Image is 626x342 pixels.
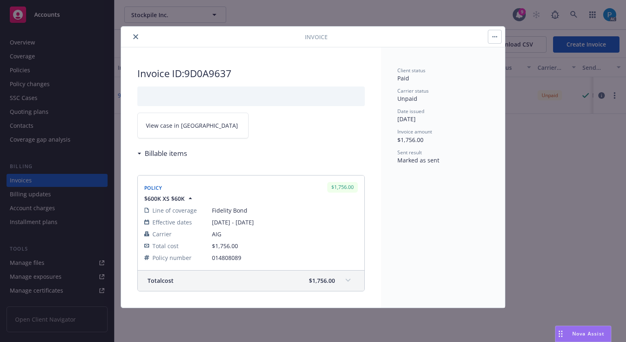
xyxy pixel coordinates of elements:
span: 014808089 [212,253,358,262]
span: $600K XS $60K [144,194,185,203]
span: $1,756.00 [309,276,335,285]
span: Paid [397,74,409,82]
div: Drag to move [555,326,566,342]
a: View case in [GEOGRAPHIC_DATA] [137,113,249,138]
span: Invoice amount [397,128,432,135]
span: [DATE] - [DATE] [212,218,358,227]
span: Fidelity Bond [212,206,358,215]
span: Policy [144,184,162,191]
span: Carrier [152,230,172,238]
span: $1,756.00 [212,242,238,250]
span: [DATE] [397,115,416,123]
span: Sent result [397,149,422,156]
span: View case in [GEOGRAPHIC_DATA] [146,121,238,130]
span: Total cost [152,242,179,250]
span: Invoice [305,33,328,41]
button: close [131,32,141,42]
span: Effective dates [152,218,192,227]
h2: Invoice ID: 9D0A9637 [137,67,365,80]
span: AIG [212,230,358,238]
div: Totalcost$1,756.00 [138,271,364,291]
span: Nova Assist [572,330,604,337]
span: Unpaid [397,95,417,102]
span: Date issued [397,108,424,115]
h3: Billable items [145,148,187,159]
span: Marked as sent [397,156,439,164]
span: Carrier status [397,87,429,94]
div: Billable items [137,148,187,159]
button: $600K XS $60K [144,194,194,203]
span: Line of coverage [152,206,197,215]
span: Client status [397,67,425,74]
span: Total cost [148,276,174,285]
div: $1,756.00 [327,182,358,192]
span: Policy number [152,253,192,262]
button: Nova Assist [555,326,611,342]
span: $1,756.00 [397,136,423,144]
